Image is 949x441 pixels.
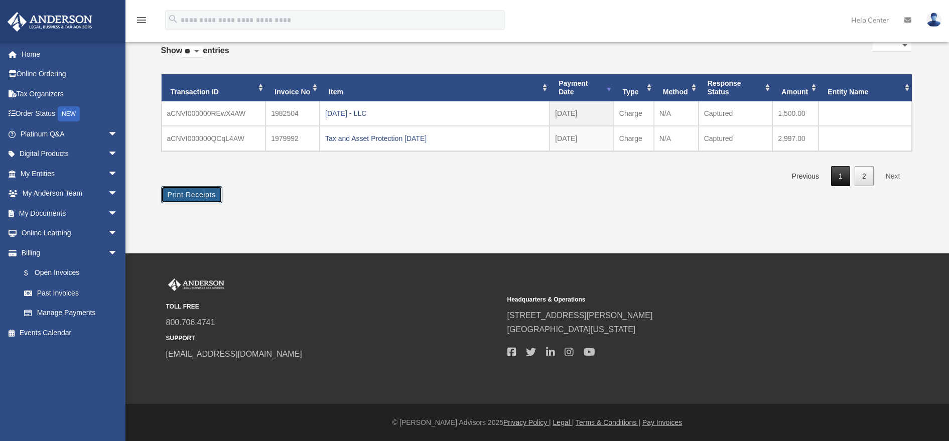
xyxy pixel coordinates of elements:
span: $ [30,267,35,279]
a: Manage Payments [14,303,133,323]
span: arrow_drop_down [108,144,128,165]
div: Tax and Asset Protection [DATE] [325,131,544,145]
a: Online Learningarrow_drop_down [7,223,133,243]
a: Tax Organizers [7,84,133,104]
a: $Open Invoices [14,263,133,283]
span: arrow_drop_down [108,164,128,184]
img: Anderson Advisors Platinum Portal [166,278,226,291]
td: 2,997.00 [772,126,819,151]
td: N/A [654,101,699,126]
a: [GEOGRAPHIC_DATA][US_STATE] [507,325,636,334]
span: arrow_drop_down [108,184,128,204]
a: My Entitiesarrow_drop_down [7,164,133,184]
a: Digital Productsarrow_drop_down [7,144,133,164]
a: Events Calendar [7,323,133,343]
span: arrow_drop_down [108,203,128,224]
td: 1979992 [265,126,320,151]
a: menu [135,18,148,26]
img: User Pic [926,13,941,27]
a: Online Ordering [7,64,133,84]
a: 800.706.4741 [166,318,215,327]
th: Transaction ID: activate to sort column ascending [162,74,266,101]
a: Terms & Conditions | [576,418,640,426]
a: Privacy Policy | [503,418,551,426]
th: Type: activate to sort column ascending [614,74,654,101]
td: aCNVI000000QCqL4AW [162,126,266,151]
a: 2 [855,166,874,187]
td: Captured [699,101,773,126]
a: [STREET_ADDRESS][PERSON_NAME] [507,311,653,320]
div: [DATE] - LLC [325,106,544,120]
td: [DATE] [550,101,614,126]
a: Previous [784,166,827,187]
td: Captured [699,126,773,151]
td: 1,500.00 [772,101,819,126]
td: N/A [654,126,699,151]
a: Home [7,44,133,64]
span: arrow_drop_down [108,223,128,244]
a: Pay Invoices [642,418,682,426]
span: arrow_drop_down [108,124,128,144]
a: Billingarrow_drop_down [7,243,133,263]
small: TOLL FREE [166,302,500,312]
i: menu [135,14,148,26]
a: 1 [831,166,850,187]
th: Payment Date: activate to sort column ascending [550,74,614,101]
td: Charge [614,101,654,126]
a: Past Invoices [14,283,128,303]
div: © [PERSON_NAME] Advisors 2025 [125,416,949,429]
th: Invoice No: activate to sort column ascending [265,74,320,101]
div: NEW [58,106,80,121]
th: Entity Name: activate to sort column ascending [819,74,911,101]
label: Show entries [161,44,229,68]
a: Order StatusNEW [7,104,133,124]
img: Anderson Advisors Platinum Portal [5,12,95,32]
td: 1982504 [265,101,320,126]
a: Platinum Q&Aarrow_drop_down [7,124,133,144]
a: Legal | [553,418,574,426]
a: Next [878,166,908,187]
td: aCNVI000000REwX4AW [162,101,266,126]
a: My Documentsarrow_drop_down [7,203,133,223]
small: SUPPORT [166,333,500,344]
i: search [168,14,179,25]
th: Response Status: activate to sort column ascending [699,74,773,101]
button: Print Receipts [161,186,222,203]
span: arrow_drop_down [108,243,128,263]
select: Showentries [182,46,203,58]
a: My Anderson Teamarrow_drop_down [7,184,133,204]
th: Method: activate to sort column ascending [654,74,699,101]
td: Charge [614,126,654,151]
td: [DATE] [550,126,614,151]
a: [EMAIL_ADDRESS][DOMAIN_NAME] [166,350,302,358]
th: Item: activate to sort column ascending [320,74,550,101]
th: Amount: activate to sort column ascending [772,74,819,101]
small: Headquarters & Operations [507,295,842,305]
